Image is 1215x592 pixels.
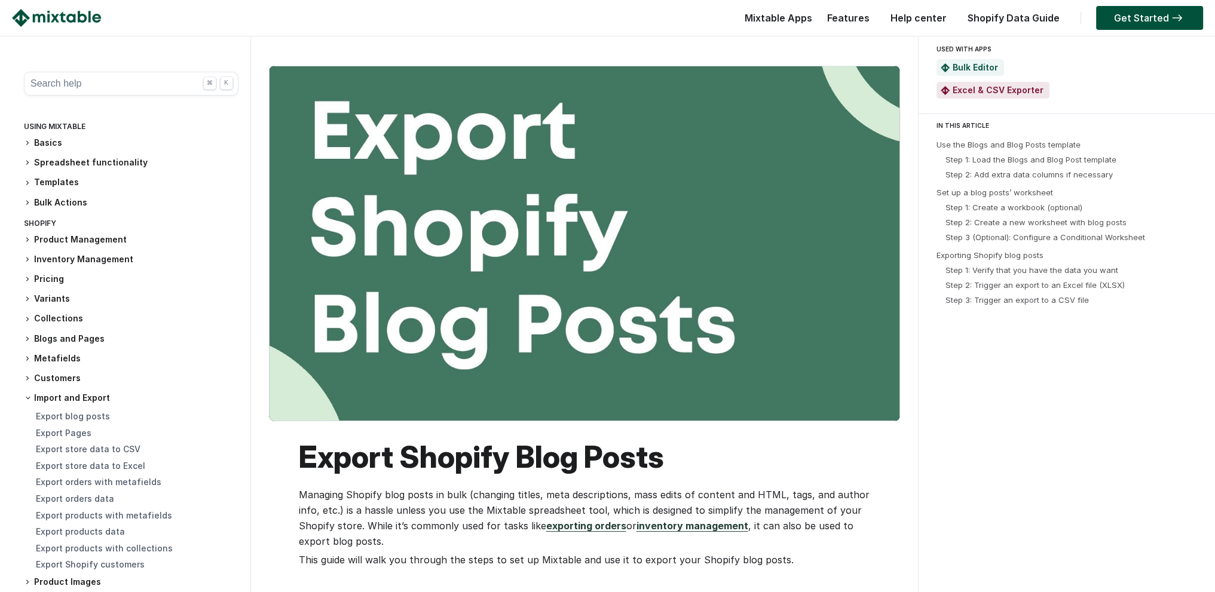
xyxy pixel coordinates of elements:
a: Export orders data [36,493,114,504]
a: Get Started [1096,6,1203,30]
a: Export store data to CSV [36,444,140,454]
button: Search help ⌘ K [24,72,238,96]
div: IN THIS ARTICLE [937,120,1204,131]
a: Step 2: Trigger an export to an Excel file (XLSX) [945,280,1125,290]
a: Excel & CSV Exporter [953,85,1043,95]
h1: Export Shopify Blog Posts [299,439,882,475]
img: Mixtable logo [12,9,101,27]
a: Export store data to Excel [36,461,145,471]
img: Mixtable Spreadsheet Bulk Editor App [941,63,950,72]
h3: Pricing [24,273,238,286]
div: K [220,76,233,90]
a: Exporting Shopify blog posts [937,250,1043,260]
a: Export products with metafields [36,510,172,520]
a: Export blog posts [36,411,110,421]
a: Step 1: Verify that you have the data you want [945,265,1118,275]
a: Use the Blogs and Blog Posts template [937,140,1081,149]
a: Set up a blog posts’ worksheet [937,188,1053,197]
h3: Inventory Management [24,253,238,266]
h3: Product Management [24,234,238,246]
p: Managing Shopify blog posts in bulk (changing titles, meta descriptions, mass edits of content an... [299,487,882,549]
h3: Basics [24,137,238,149]
h3: Blogs and Pages [24,333,238,345]
div: USED WITH APPS [937,42,1192,56]
a: Step 3: Trigger an export to a CSV file [945,295,1089,305]
h3: Import and Export [24,392,238,404]
a: Shopify Data Guide [962,12,1066,24]
a: Step 1: Load the Blogs and Blog Post template [945,155,1116,164]
a: Bulk Editor [953,62,998,72]
a: Export products with collections [36,543,173,553]
a: Export products data [36,526,125,536]
h3: Bulk Actions [24,197,238,209]
h3: Metafields [24,352,238,365]
p: This guide will walk you through the steps to set up Mixtable and use it to export your Shopify b... [299,552,882,568]
h3: Collections [24,312,238,325]
a: Export Shopify customers [36,559,145,569]
img: Mixtable Excel & CSV Exporter App [941,86,950,95]
img: arrow-right.svg [1169,14,1185,22]
a: Step 1: Create a workbook (optional) [945,203,1082,212]
iframe: Play [270,66,899,421]
a: Export orders with metafields [36,477,161,487]
div: ⌘ [203,76,216,90]
h3: Templates [24,176,238,189]
a: exporting orders [546,520,626,532]
h3: Spreadsheet functionality [24,157,238,169]
h3: Product Images [24,576,238,588]
a: Step 2: Add extra data columns if necessary [945,170,1113,179]
h3: Variants [24,293,238,305]
div: Mixtable Apps [739,9,812,33]
a: Export Pages [36,428,91,438]
div: Using Mixtable [24,119,238,137]
a: Help center [885,12,953,24]
div: Shopify [24,216,238,234]
a: Step 2: Create a new worksheet with blog posts [945,217,1127,227]
a: inventory management [636,520,748,532]
a: Step 3 (Optional): Configure a Conditional Worksheet [945,232,1145,242]
h3: Customers [24,372,238,385]
a: Features [821,12,876,24]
